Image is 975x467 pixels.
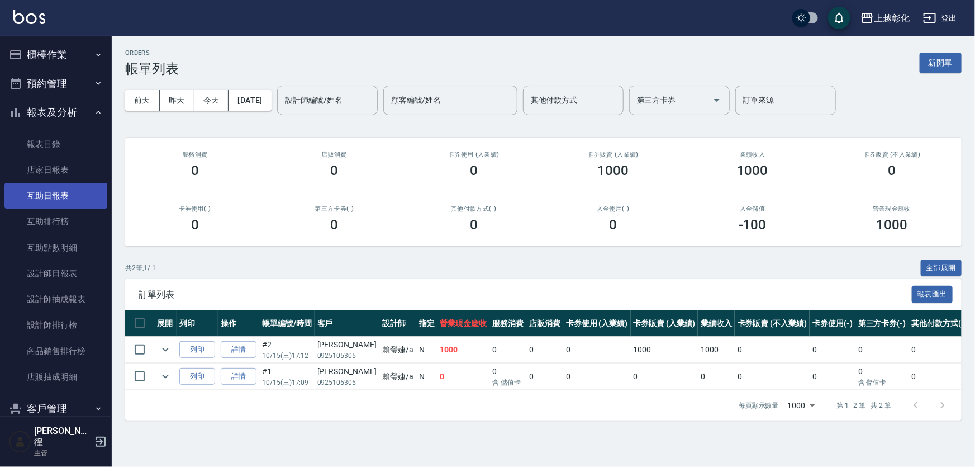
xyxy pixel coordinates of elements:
th: 帳單編號/時間 [259,310,315,337]
h2: 營業現金應收 [836,205,949,213]
p: 10/15 (三) 17:09 [262,378,312,388]
th: 客戶 [315,310,379,337]
td: 1000 [631,337,698,363]
h2: 第三方卡券(-) [278,205,391,213]
div: [PERSON_NAME] [317,339,377,351]
button: 新開單 [920,53,962,73]
button: 預約管理 [4,69,107,98]
th: 卡券販賣 (入業績) [631,310,698,337]
a: 設計師日報表 [4,261,107,286]
th: 營業現金應收 [437,310,490,337]
h5: [PERSON_NAME]徨 [34,426,91,448]
th: 展開 [154,310,177,337]
th: 列印 [177,310,218,337]
button: [DATE] [229,90,271,111]
button: 登出 [919,8,962,29]
h3: 0 [609,217,617,233]
button: 前天 [125,90,160,111]
p: 0925105305 [317,378,377,388]
button: Open [708,91,726,109]
button: 列印 [179,368,215,385]
td: 0 [489,337,526,363]
p: 含 儲值卡 [858,378,906,388]
td: N [416,364,437,390]
td: 1000 [698,337,735,363]
div: [PERSON_NAME] [317,366,377,378]
td: 0 [735,364,810,390]
h3: 0 [330,217,338,233]
td: 0 [909,337,971,363]
div: 上越彰化 [874,11,910,25]
a: 互助點數明細 [4,235,107,261]
h3: 0 [470,163,478,178]
img: Logo [13,10,45,24]
button: 報表匯出 [912,286,953,303]
h2: 卡券使用(-) [139,205,251,213]
td: 賴瑩婕 /a [379,364,416,390]
td: 0 [810,337,855,363]
th: 服務消費 [489,310,526,337]
button: expand row [157,368,174,385]
td: 0 [909,364,971,390]
td: 0 [489,364,526,390]
h2: 卡券販賣 (入業績) [557,151,670,158]
h2: 入金儲值 [696,205,809,213]
h2: ORDERS [125,49,179,56]
td: #2 [259,337,315,363]
a: 店販抽成明細 [4,364,107,390]
button: 客戶管理 [4,394,107,423]
td: #1 [259,364,315,390]
span: 訂單列表 [139,289,912,300]
a: 商品銷售排行榜 [4,338,107,364]
h2: 店販消費 [278,151,391,158]
a: 店家日報表 [4,157,107,183]
td: 0 [855,337,909,363]
h3: 1000 [876,217,907,233]
h2: 卡券販賣 (不入業績) [836,151,949,158]
button: 今天 [194,90,229,111]
th: 第三方卡券(-) [855,310,909,337]
button: 全部展開 [921,260,962,277]
p: 0925105305 [317,351,377,361]
button: expand row [157,341,174,358]
a: 設計師抽成報表 [4,286,107,312]
td: 0 [810,364,855,390]
td: 0 [526,364,563,390]
h2: 業績收入 [696,151,809,158]
h2: 入金使用(-) [557,205,670,213]
th: 卡券使用 (入業績) [563,310,631,337]
th: 卡券使用(-) [810,310,855,337]
h2: 卡券使用 (入業績) [417,151,530,158]
a: 詳情 [221,368,256,385]
h3: 0 [191,163,199,178]
h3: 0 [888,163,896,178]
th: 其他付款方式(-) [909,310,971,337]
td: 0 [526,337,563,363]
button: 櫃檯作業 [4,40,107,69]
td: 賴瑩婕 /a [379,337,416,363]
a: 設計師排行榜 [4,312,107,338]
h2: 其他付款方式(-) [417,205,530,213]
h3: -100 [739,217,767,233]
a: 互助日報表 [4,183,107,209]
button: 上越彰化 [856,7,914,30]
th: 操作 [218,310,259,337]
p: 第 1–2 筆 共 2 筆 [837,400,891,411]
td: N [416,337,437,363]
h3: 1000 [737,163,768,178]
h3: 服務消費 [139,151,251,158]
button: save [828,7,850,29]
h3: 0 [470,217,478,233]
img: Person [9,431,31,453]
th: 業績收入 [698,310,735,337]
th: 店販消費 [526,310,563,337]
p: 每頁顯示數量 [739,400,779,411]
td: 0 [631,364,698,390]
p: 主管 [34,448,91,458]
button: 列印 [179,341,215,358]
a: 詳情 [221,341,256,358]
td: 0 [855,364,909,390]
a: 互助排行榜 [4,209,107,234]
button: 昨天 [160,90,194,111]
a: 報表目錄 [4,131,107,157]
